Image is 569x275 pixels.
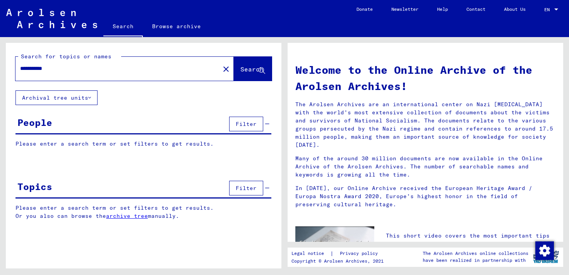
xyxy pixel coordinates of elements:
[17,115,52,129] div: People
[15,90,98,105] button: Archival tree units
[423,257,528,264] p: have been realized in partnership with
[295,100,555,149] p: The Arolsen Archives are an international center on Nazi [MEDICAL_DATA] with the world’s most ext...
[291,250,330,258] a: Legal notice
[535,241,554,260] img: Change consent
[386,232,555,248] p: This short video covers the most important tips for searching the Online Archive.
[234,57,272,81] button: Search
[291,250,387,258] div: |
[295,62,555,94] h1: Welcome to the Online Archive of the Arolsen Archives!
[295,184,555,209] p: In [DATE], our Online Archive received the European Heritage Award / Europa Nostra Award 2020, Eu...
[106,212,148,219] a: archive tree
[103,17,143,37] a: Search
[423,250,528,257] p: The Arolsen Archives online collections
[236,185,257,192] span: Filter
[15,140,271,148] p: Please enter a search term or set filters to get results.
[544,7,553,12] span: EN
[291,258,387,265] p: Copyright © Arolsen Archives, 2021
[295,154,555,179] p: Many of the around 30 million documents are now available in the Online Archive of the Arolsen Ar...
[334,250,387,258] a: Privacy policy
[240,65,264,73] span: Search
[17,180,52,194] div: Topics
[221,65,231,74] mat-icon: close
[21,53,111,60] mat-label: Search for topics or names
[6,9,97,28] img: Arolsen_neg.svg
[229,181,263,195] button: Filter
[229,117,263,131] button: Filter
[218,61,234,76] button: Clear
[531,247,560,267] img: yv_logo.png
[295,226,374,269] img: video.jpg
[236,121,257,127] span: Filter
[143,17,210,36] a: Browse archive
[15,204,272,220] p: Please enter a search term or set filters to get results. Or you also can browse the manually.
